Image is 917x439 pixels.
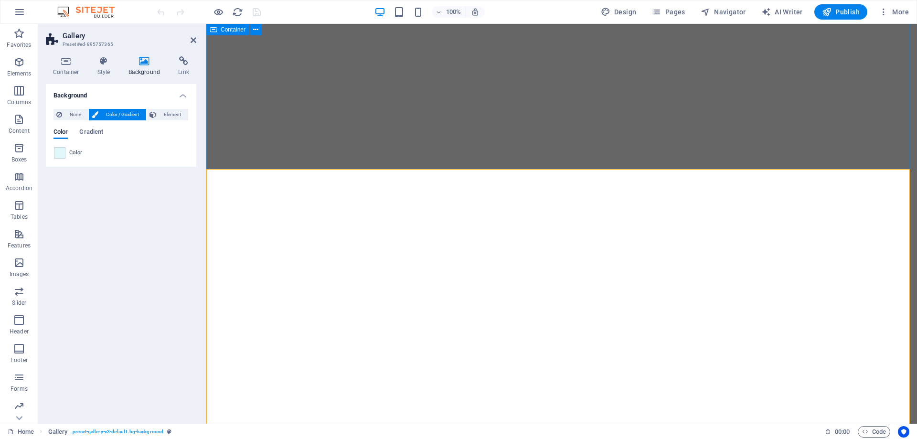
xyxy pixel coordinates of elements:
h6: Session time [825,426,850,438]
span: Color / Gradient [101,109,143,120]
span: Color [53,126,68,139]
h6: 100% [446,6,461,18]
span: Design [601,7,637,17]
span: Code [862,426,886,438]
button: Pages [648,4,689,20]
button: AI Writer [757,4,807,20]
span: None [65,109,85,120]
h4: Background [46,84,196,101]
p: Favorites [7,41,31,49]
p: Images [10,270,29,278]
nav: breadcrumb [48,426,172,438]
i: On resize automatically adjust zoom level to fit chosen device. [471,8,480,16]
span: Container [221,27,245,32]
div: Design (Ctrl+Alt+Y) [597,4,640,20]
span: Element [159,109,185,120]
button: Usercentrics [898,426,909,438]
a: Click to cancel selection. Double-click to open Pages [8,426,34,438]
h4: Link [171,56,196,76]
i: Reload page [232,7,243,18]
span: AI Writer [761,7,803,17]
p: Forms [11,385,28,393]
span: 00 00 [835,426,850,438]
span: : [842,428,843,435]
span: Click to select. Double-click to edit [48,426,68,438]
p: Accordion [6,184,32,192]
button: Navigator [697,4,750,20]
button: Publish [814,4,867,20]
span: Publish [822,7,860,17]
h4: Background [121,56,171,76]
h4: Container [46,56,90,76]
button: reload [232,6,243,18]
span: Navigator [701,7,746,17]
button: More [875,4,913,20]
p: Elements [7,70,32,77]
button: 100% [432,6,466,18]
button: None [53,109,88,120]
h3: Preset #ed-895757365 [63,40,177,49]
h4: Style [90,56,121,76]
p: Content [9,127,30,135]
button: Color / Gradient [89,109,146,120]
p: Boxes [11,156,27,163]
button: Code [858,426,890,438]
span: Pages [651,7,685,17]
img: Editor Logo [55,6,127,18]
i: This element is a customizable preset [167,429,171,434]
p: Slider [12,299,27,307]
button: Design [597,4,640,20]
p: Tables [11,213,28,221]
span: Gradient [79,126,103,139]
span: Color [69,149,83,157]
p: Columns [7,98,31,106]
span: . preset-gallery-v3-default .bg-background [71,426,163,438]
p: Header [10,328,29,335]
p: Footer [11,356,28,364]
span: More [879,7,909,17]
button: Click here to leave preview mode and continue editing [213,6,224,18]
h2: Gallery [63,32,196,40]
button: Element [147,109,188,120]
p: Features [8,242,31,249]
